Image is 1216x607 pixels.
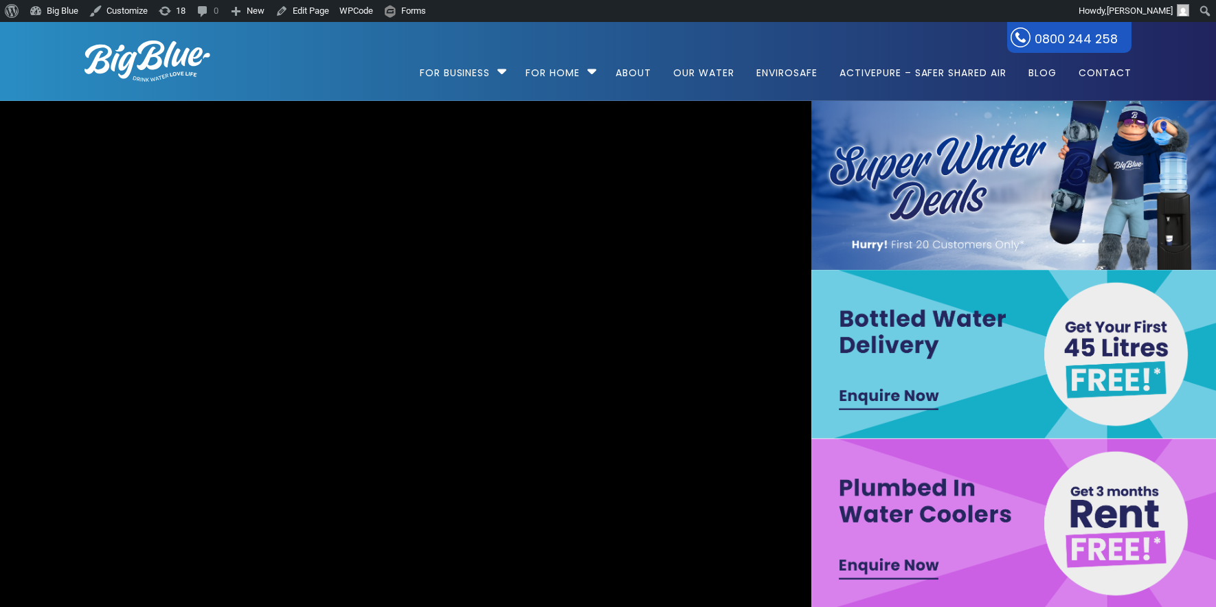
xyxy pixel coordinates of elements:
a: Contact [1069,22,1131,111]
a: EnviroSafe [747,22,827,111]
a: For Home [516,22,589,111]
a: ActivePure – Safer Shared Air [830,22,1016,111]
a: About [606,22,661,111]
span: [PERSON_NAME] [1107,5,1173,16]
a: Our Water [664,22,744,111]
img: logo [85,41,210,82]
a: Blog [1019,22,1066,111]
a: For Business [420,22,500,111]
